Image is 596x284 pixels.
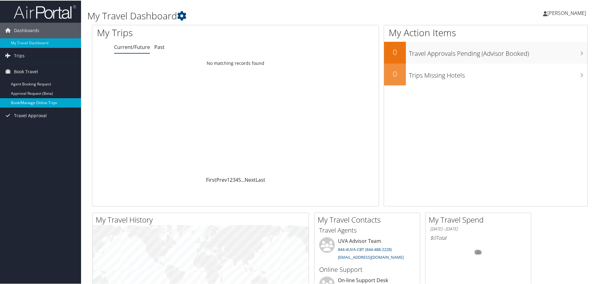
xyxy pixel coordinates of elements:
[338,254,404,259] a: [EMAIL_ADDRESS][DOMAIN_NAME]
[14,4,76,19] img: airportal-logo.png
[14,107,47,123] span: Travel Approval
[430,225,526,231] h6: [DATE] - [DATE]
[384,68,406,79] h2: 0
[206,176,216,183] a: First
[241,176,245,183] span: …
[543,3,592,22] a: [PERSON_NAME]
[430,234,436,241] span: $0
[97,26,255,39] h1: My Trips
[230,176,233,183] a: 2
[384,41,587,63] a: 0Travel Approvals Pending (Advisor Booked)
[547,9,586,16] span: [PERSON_NAME]
[92,57,379,68] td: No matching records found
[14,63,38,79] span: Book Travel
[409,46,587,57] h3: Travel Approvals Pending (Advisor Booked)
[154,43,165,50] a: Past
[256,176,265,183] a: Last
[216,176,227,183] a: Prev
[319,265,415,273] h3: Online Support
[227,176,230,183] a: 1
[430,234,526,241] h6: Total
[245,176,256,183] a: Next
[429,214,531,224] h2: My Travel Spend
[409,67,587,79] h3: Trips Missing Hotels
[87,9,424,22] h1: My Travel Dashboard
[316,237,418,262] li: UVA Advisor Team
[233,176,235,183] a: 3
[14,47,25,63] span: Trips
[384,46,406,57] h2: 0
[238,176,241,183] a: 5
[96,214,309,224] h2: My Travel History
[14,22,39,38] span: Dashboards
[235,176,238,183] a: 4
[384,26,587,39] h1: My Action Items
[384,63,587,85] a: 0Trips Missing Hotels
[114,43,150,50] a: Current/Future
[476,250,481,254] tspan: 0%
[338,246,392,252] a: 844-4UVA-CBT (844-488-2228)
[318,214,420,224] h2: My Travel Contacts
[319,225,415,234] h3: Travel Agents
